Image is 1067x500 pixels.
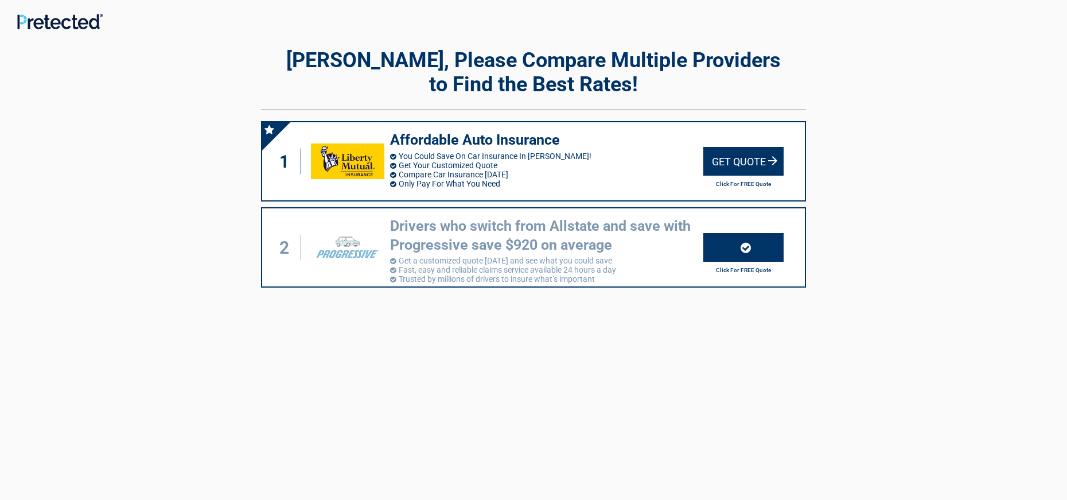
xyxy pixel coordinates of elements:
img: progressive's logo [311,230,384,265]
h2: Click For FREE Quote [703,267,784,273]
img: libertymutual's logo [311,144,384,179]
h3: Drivers who switch from Allstate and save with Progressive save $920 on average [390,217,703,254]
li: Only Pay For What You Need [390,179,703,188]
img: Main Logo [17,14,103,29]
div: Get Quote [703,147,784,176]
div: 1 [274,149,301,175]
li: You Could Save On Car Insurance In [PERSON_NAME]! [390,152,703,161]
h3: Affordable Auto Insurance [390,131,703,150]
li: Get a customized quote [DATE] and see what you could save [390,256,703,265]
li: Get Your Customized Quote [390,161,703,170]
h2: [PERSON_NAME], Please Compare Multiple Providers to Find the Best Rates! [261,48,806,96]
li: Compare Car Insurance [DATE] [390,170,703,179]
li: Fast, easy and reliable claims service available 24 hours a day [390,265,703,274]
h2: Click For FREE Quote [703,181,784,187]
li: Trusted by millions of drivers to insure what’s important [390,274,703,284]
div: 2 [274,235,301,261]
